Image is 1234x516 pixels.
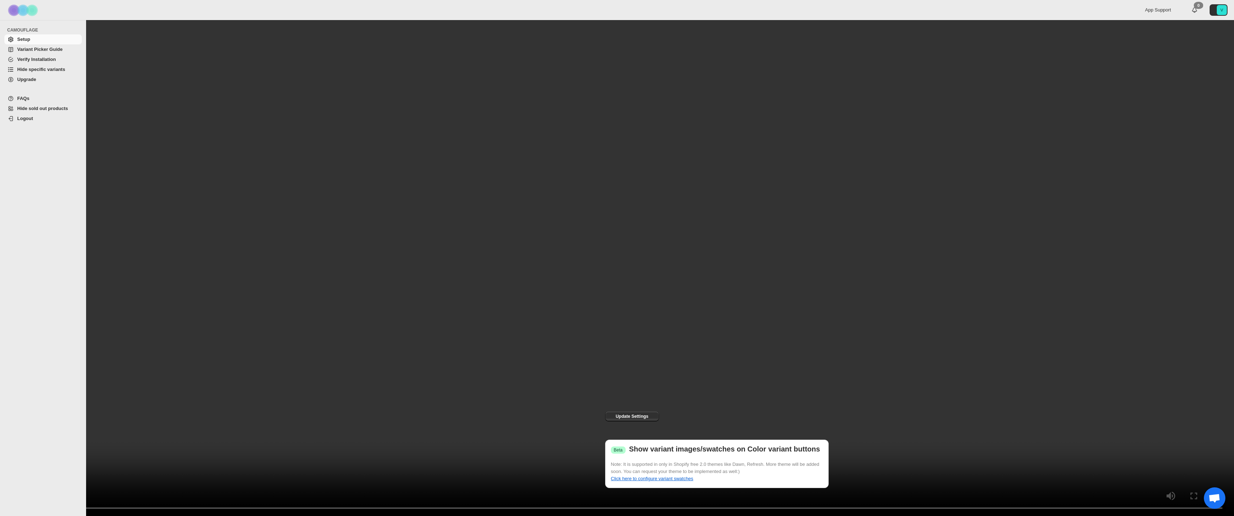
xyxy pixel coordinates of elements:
a: FAQs [4,94,82,104]
div: 0 [1194,2,1203,9]
text: V [1220,8,1223,12]
button: Update Settings [605,411,659,421]
span: Update Settings [616,414,648,419]
button: Avatar with initials V [1210,4,1228,16]
span: Note: It is supported in only in Shopify free 2.0 themes like Dawn, Refresh. More theme will be a... [611,462,819,474]
span: Hide specific variants [17,67,65,72]
span: App Support [1145,7,1171,13]
span: Upgrade [17,77,36,82]
span: Verify Installation [17,57,56,62]
b: Show variant images/swatches on Color variant buttons [629,445,820,453]
span: CAMOUFLAGE [7,27,83,33]
a: Hide sold out products [4,104,82,114]
span: Beta [614,447,623,453]
img: Camouflage [6,0,42,20]
a: Chat öffnen [1204,487,1225,509]
a: Hide specific variants [4,64,82,75]
span: It automatically applies the availability filter in collection links. [620,215,823,264]
a: Upgrade [4,75,82,85]
a: Logout [4,114,82,124]
span: Logout [17,116,33,121]
span: Avatar with initials V [1217,5,1227,15]
span: Hide sold out products [17,106,68,111]
a: Setup [4,34,82,44]
a: Click here to configure variant swatches [611,476,693,481]
a: Verify Installation [4,54,82,64]
span: Setup [17,37,30,42]
span: Variant Picker Guide [17,47,62,52]
a: 0 [1191,6,1198,14]
span: FAQs [17,96,29,101]
a: Variant Picker Guide [4,44,82,54]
